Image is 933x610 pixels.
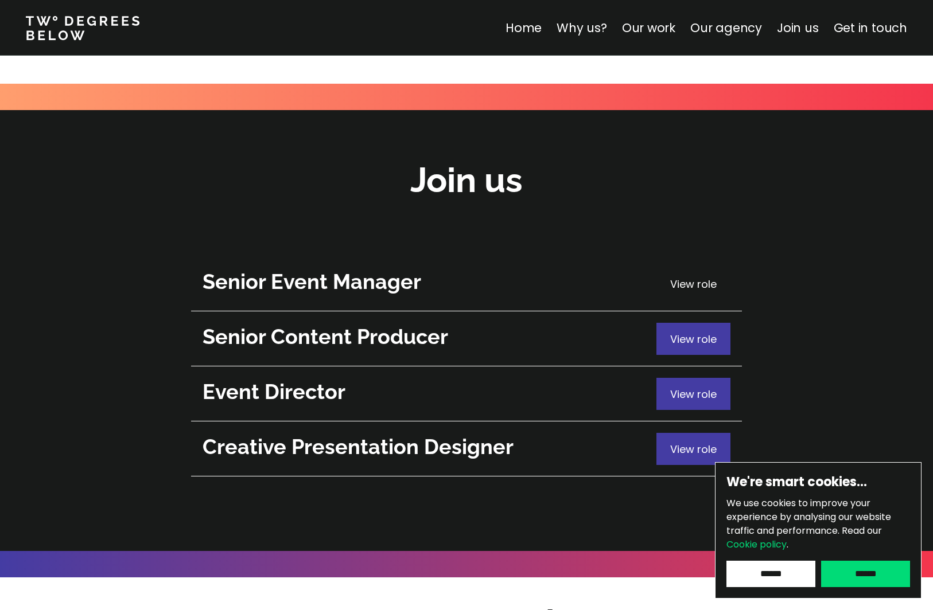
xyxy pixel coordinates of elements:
span: Read our . [726,524,882,551]
h2: Creative Presentation Designer [203,433,651,461]
span: View role [670,332,717,346]
a: Why us? [557,19,607,36]
h2: Senior Content Producer [203,323,651,351]
a: View role [191,366,742,421]
h2: Event Director [203,378,651,406]
a: View role [191,421,742,476]
a: View role [191,256,742,311]
span: View role [670,442,717,456]
h2: Senior Event Manager [203,268,651,296]
h2: Join us [410,157,523,204]
span: View role [670,277,717,291]
p: We use cookies to improve your experience by analysing our website traffic and performance. [726,496,910,552]
a: Get in touch [834,19,907,36]
a: View role [191,311,742,366]
a: Our work [622,19,675,36]
h6: We're smart cookies… [726,474,910,491]
a: Cookie policy [726,538,787,551]
a: Join us [777,19,819,36]
a: Our agency [690,19,762,36]
a: Home [506,19,542,36]
span: View role [670,387,717,401]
